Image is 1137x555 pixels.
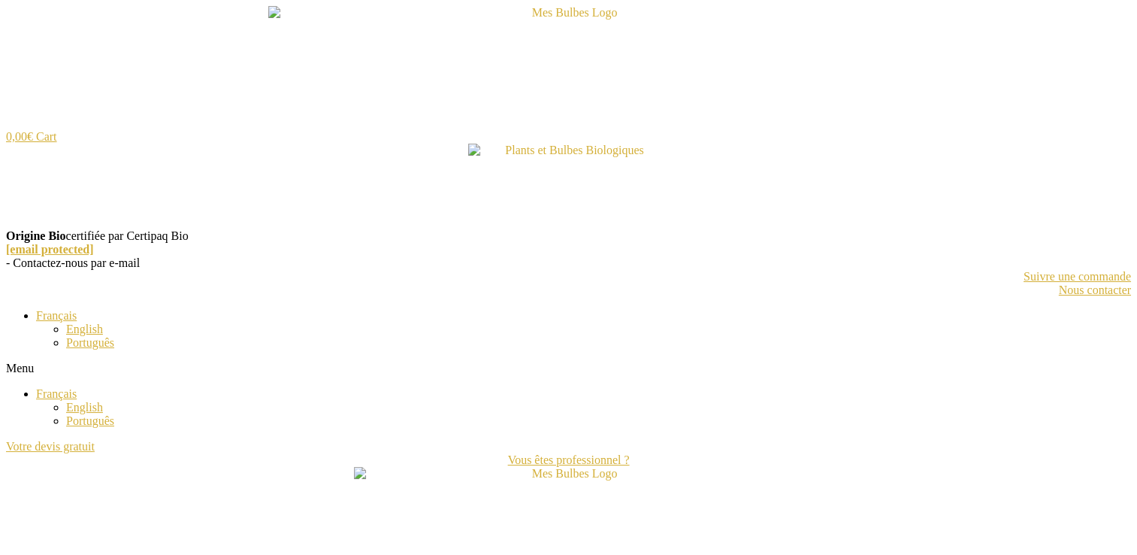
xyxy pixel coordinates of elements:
bdi: 0,00 [6,130,33,143]
a: English [66,323,103,335]
b: Origine Bio [6,229,66,242]
img: Mes Bulbes Logo [268,6,869,130]
span: Nous contacter [1059,284,1131,297]
span: Cart [36,130,57,143]
a: [email protected] [6,243,140,256]
a: Votre devis gratuit [6,440,95,453]
a: Português [66,336,114,349]
span: certifiée par Certipaq Bio [6,229,189,243]
a: 0,00€ Cart [6,130,57,143]
span: € [27,130,33,143]
span: - Contactez-nous par e-mail [6,243,140,270]
span: Menu [6,362,34,375]
div: Menu Toggle [6,362,1131,375]
a: Français [36,309,77,322]
a: Nous contacter [6,284,1131,297]
span: Vous êtes professionnel ? [508,453,630,467]
a: Vous êtes professionnel ? [6,453,1131,467]
img: Plants et Bulbes Biologiques [468,144,669,229]
a: Suivre une commande [6,270,1131,284]
span: Suivre une commande [1024,270,1131,284]
a: Português [66,414,114,427]
a: Français [36,387,77,400]
a: English [66,401,103,414]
